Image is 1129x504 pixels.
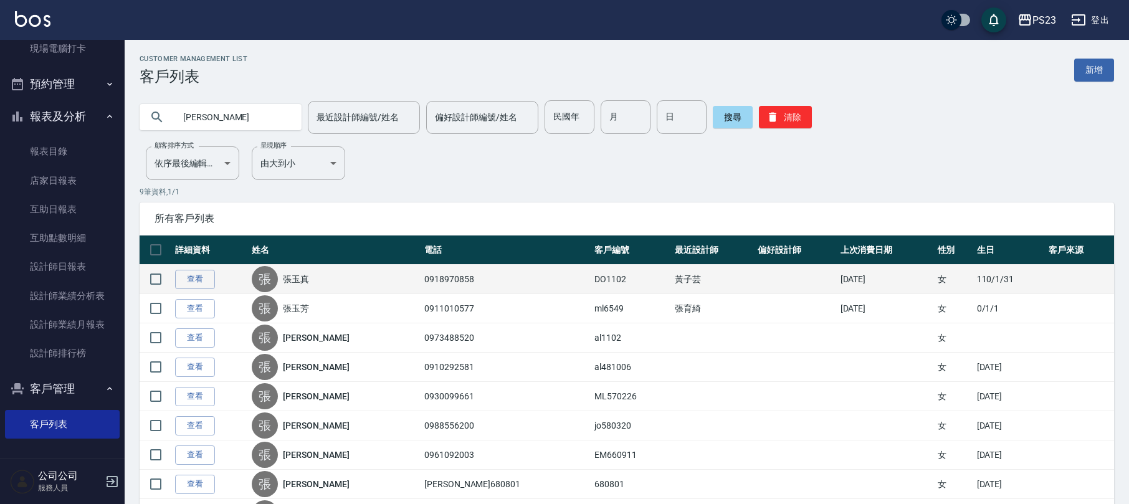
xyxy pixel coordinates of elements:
td: 0988556200 [421,411,591,440]
button: 預約管理 [5,68,120,100]
td: 女 [935,353,974,382]
div: PS23 [1032,12,1056,28]
td: al1102 [591,323,672,353]
div: 依序最後編輯時間 [146,146,239,180]
th: 客戶編號 [591,235,672,265]
a: 互助點數明細 [5,224,120,252]
button: PS23 [1012,7,1061,33]
p: 服務人員 [38,482,102,493]
a: [PERSON_NAME] [283,419,349,432]
div: 張 [252,471,278,497]
a: 查看 [175,387,215,406]
a: 互助日報表 [5,195,120,224]
td: 女 [935,411,974,440]
button: save [981,7,1006,32]
a: [PERSON_NAME] [283,478,349,490]
a: 查看 [175,270,215,289]
td: [DATE] [974,440,1046,470]
img: Logo [15,11,50,27]
a: [PERSON_NAME] [283,331,349,344]
div: 張 [252,354,278,380]
a: 查看 [175,299,215,318]
a: 設計師排行榜 [5,339,120,368]
a: 客戶列表 [5,410,120,439]
th: 上次消費日期 [837,235,935,265]
button: 登出 [1066,9,1114,32]
td: 0910292581 [421,353,591,382]
td: 女 [935,294,974,323]
th: 客戶來源 [1046,235,1114,265]
th: 偏好設計師 [755,235,837,265]
th: 最近設計師 [672,235,755,265]
a: 設計師業績月報表 [5,310,120,339]
span: 所有客戶列表 [155,212,1099,225]
a: [PERSON_NAME] [283,361,349,373]
td: [PERSON_NAME]680801 [421,470,591,499]
th: 電話 [421,235,591,265]
td: 110/1/31 [974,265,1046,294]
td: 0930099661 [421,382,591,411]
td: [DATE] [837,265,935,294]
td: 女 [935,440,974,470]
td: 0973488520 [421,323,591,353]
td: jo580320 [591,411,672,440]
td: [DATE] [974,353,1046,382]
a: 查看 [175,328,215,348]
button: 清除 [759,106,812,128]
label: 呈現順序 [260,141,287,150]
th: 性別 [935,235,974,265]
td: 0911010577 [421,294,591,323]
td: 0918970858 [421,265,591,294]
a: 新增 [1074,59,1114,82]
td: 女 [935,265,974,294]
a: 店家日報表 [5,166,120,195]
td: DO1102 [591,265,672,294]
h5: 公司公司 [38,470,102,482]
a: 查看 [175,358,215,377]
th: 生日 [974,235,1046,265]
td: 女 [935,323,974,353]
a: [PERSON_NAME] [283,390,349,402]
div: 張 [252,383,278,409]
td: ml6549 [591,294,672,323]
button: 搜尋 [713,106,753,128]
p: 9 筆資料, 1 / 1 [140,186,1114,197]
td: [DATE] [837,294,935,323]
a: 現場電腦打卡 [5,34,120,63]
button: 報表及分析 [5,100,120,133]
input: 搜尋關鍵字 [174,100,292,134]
td: [DATE] [974,382,1046,411]
button: 客戶管理 [5,373,120,405]
label: 顧客排序方式 [155,141,194,150]
a: 張玉芳 [283,302,309,315]
h3: 客戶列表 [140,68,247,85]
a: [PERSON_NAME] [283,449,349,461]
td: [DATE] [974,470,1046,499]
a: 報表目錄 [5,137,120,166]
td: ML570226 [591,382,672,411]
td: 女 [935,470,974,499]
a: 張玉真 [283,273,309,285]
div: 由大到小 [252,146,345,180]
div: 張 [252,412,278,439]
a: 設計師業績分析表 [5,282,120,310]
td: 黃子芸 [672,265,755,294]
td: 0/1/1 [974,294,1046,323]
div: 張 [252,442,278,468]
h2: Customer Management List [140,55,247,63]
td: 680801 [591,470,672,499]
td: al481006 [591,353,672,382]
th: 姓名 [249,235,421,265]
div: 張 [252,295,278,321]
a: 查看 [175,416,215,435]
td: 0961092003 [421,440,591,470]
td: 女 [935,382,974,411]
a: 查看 [175,475,215,494]
td: 張育綺 [672,294,755,323]
a: 查看 [175,445,215,465]
td: EM660911 [591,440,672,470]
th: 詳細資料 [172,235,249,265]
a: 設計師日報表 [5,252,120,281]
img: Person [10,469,35,494]
div: 張 [252,325,278,351]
